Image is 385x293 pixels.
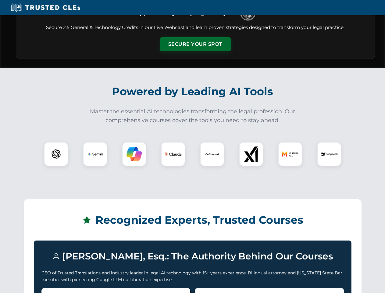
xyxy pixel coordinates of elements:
[86,107,299,125] p: Master the essential AI technologies transforming the legal profession. Our comprehensive courses...
[278,142,302,166] div: Mistral AI
[321,146,338,163] img: DeepSeek Logo
[44,142,68,166] div: ChatGPT
[23,24,367,31] p: Secure 2.5 General & Technology Credits in our Live Webcast and learn proven strategies designed ...
[41,269,344,283] p: CEO of Trusted Translations and industry leader in legal AI technology with 15+ years experience....
[83,142,107,166] div: Gemini
[239,142,263,166] div: xAI
[160,37,231,51] button: Secure Your Spot
[41,248,344,265] h3: [PERSON_NAME], Esq.: The Authority Behind Our Courses
[87,146,103,162] img: Gemini Logo
[127,146,142,162] img: Copilot Logo
[122,142,146,166] div: Copilot
[24,81,362,102] h2: Powered by Leading AI Tools
[205,146,220,162] img: CoCounsel Logo
[317,142,341,166] div: DeepSeek
[161,142,185,166] div: Claude
[165,146,182,163] img: Claude Logo
[34,209,351,231] h2: Recognized Experts, Trusted Courses
[9,3,82,12] img: Trusted CLEs
[282,146,299,163] img: Mistral AI Logo
[244,146,259,162] img: xAI Logo
[200,142,224,166] div: CoCounsel
[47,145,65,163] img: ChatGPT Logo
